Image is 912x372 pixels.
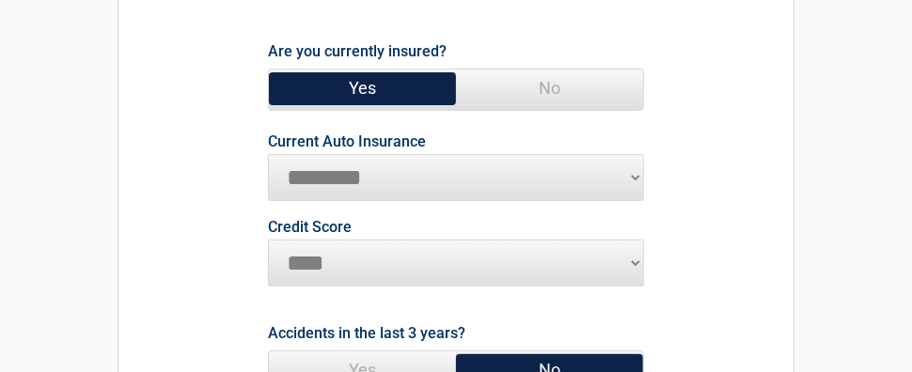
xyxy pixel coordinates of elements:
label: Credit Score [268,220,352,235]
span: No [456,70,643,107]
label: Accidents in the last 3 years? [268,320,465,346]
span: Yes [269,70,456,107]
label: Current Auto Insurance [268,134,426,149]
label: Are you currently insured? [268,39,447,64]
